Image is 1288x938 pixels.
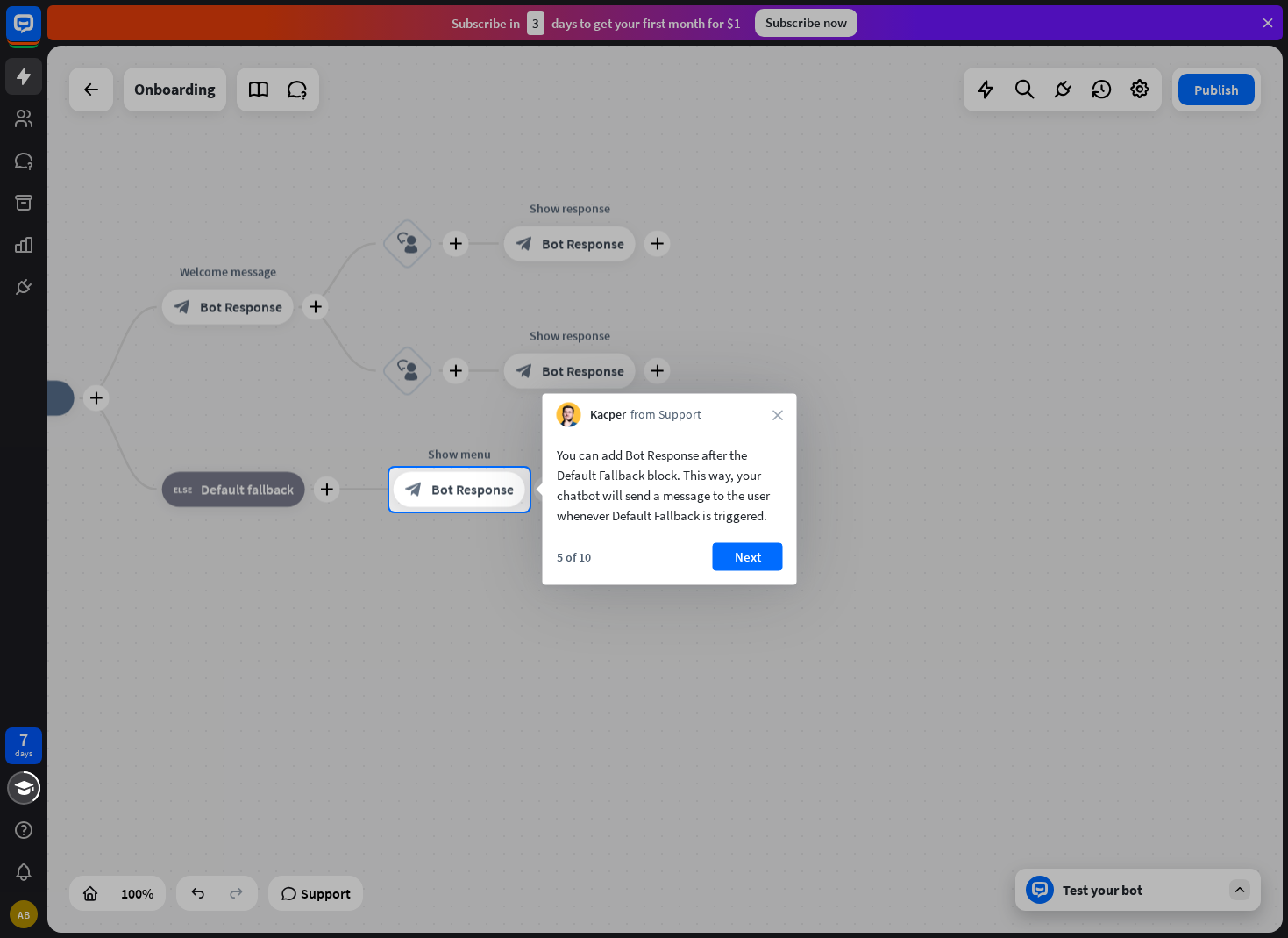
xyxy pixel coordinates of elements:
button: Next [713,543,783,571]
span: Bot Response [431,481,514,498]
i: close [772,410,783,420]
button: Open LiveChat chat widget [14,7,67,60]
div: You can add Bot Response after the Default Fallback block. This way, your chatbot will send a mes... [557,445,783,526]
i: block_bot_response [405,481,423,498]
span: from Support [630,406,701,424]
span: Kacper [590,406,626,424]
div: 5 of 10 [557,549,591,565]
